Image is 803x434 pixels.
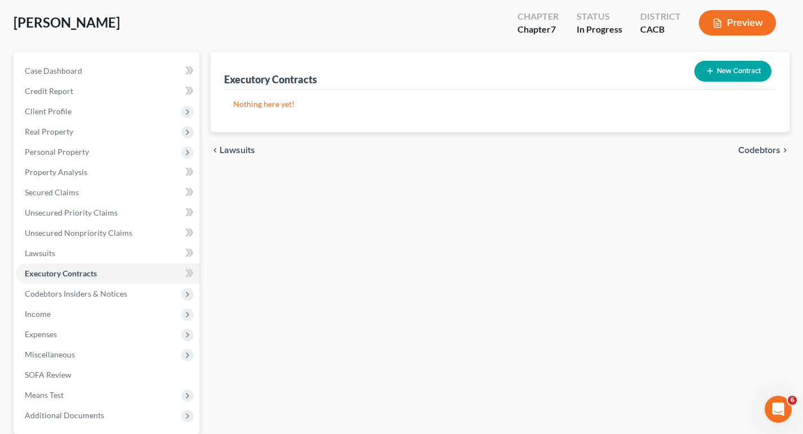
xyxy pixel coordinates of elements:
[211,146,255,155] button: chevron_left Lawsuits
[640,10,681,23] div: District
[699,10,776,35] button: Preview
[551,24,556,34] span: 7
[16,243,199,263] a: Lawsuits
[25,350,75,359] span: Miscellaneous
[16,365,199,385] a: SOFA Review
[211,146,220,155] i: chevron_left
[25,390,64,400] span: Means Test
[25,269,97,278] span: Executory Contracts
[25,66,82,75] span: Case Dashboard
[25,228,132,238] span: Unsecured Nonpriority Claims
[25,208,118,217] span: Unsecured Priority Claims
[25,86,73,96] span: Credit Report
[25,167,87,177] span: Property Analysis
[16,263,199,284] a: Executory Contracts
[16,182,199,203] a: Secured Claims
[25,410,104,420] span: Additional Documents
[518,23,559,36] div: Chapter
[25,370,72,379] span: SOFA Review
[25,289,127,298] span: Codebtors Insiders & Notices
[16,223,199,243] a: Unsecured Nonpriority Claims
[25,106,72,116] span: Client Profile
[780,146,789,155] i: chevron_right
[16,81,199,101] a: Credit Report
[25,127,73,136] span: Real Property
[16,162,199,182] a: Property Analysis
[738,146,780,155] span: Codebtors
[694,61,771,82] button: New Contract
[224,73,317,86] div: Executory Contracts
[25,309,51,319] span: Income
[220,146,255,155] span: Lawsuits
[788,396,797,405] span: 6
[577,10,622,23] div: Status
[640,23,681,36] div: CACB
[16,61,199,81] a: Case Dashboard
[233,99,768,110] p: Nothing here yet!
[25,187,79,197] span: Secured Claims
[16,203,199,223] a: Unsecured Priority Claims
[14,14,120,30] span: [PERSON_NAME]
[518,10,559,23] div: Chapter
[738,146,789,155] button: Codebtors chevron_right
[765,396,792,423] iframe: Intercom live chat
[25,329,57,339] span: Expenses
[577,23,622,36] div: In Progress
[25,248,55,258] span: Lawsuits
[25,147,89,156] span: Personal Property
